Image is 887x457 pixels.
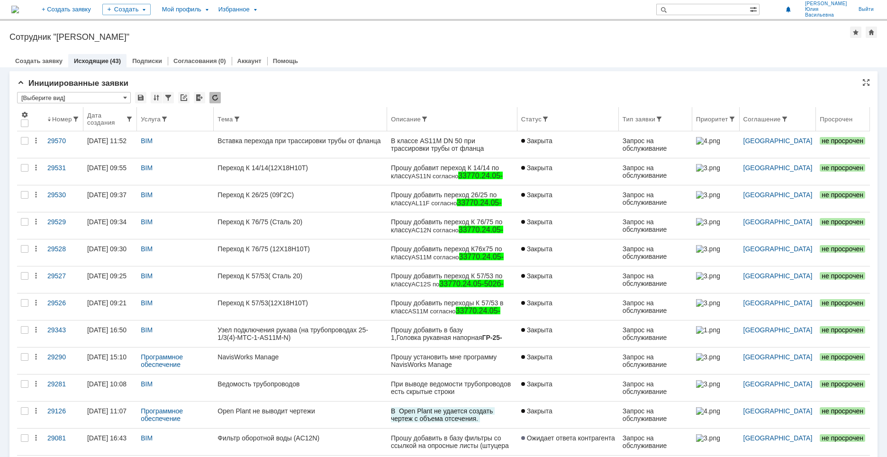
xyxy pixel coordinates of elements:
a: 3.png [692,212,740,239]
img: 3.png [696,245,720,253]
a: 29343 [44,320,83,347]
div: 29529 [47,218,80,226]
a: Open Plant не выводит чертежи [214,402,387,428]
a: 3.png [692,429,740,455]
span: Ожидает ответа контрагента [521,434,615,442]
span: AС12 [20,9,36,16]
div: Запрос на обслуживание [623,245,688,260]
div: Сохранить вид [135,92,146,103]
img: 3.png [696,380,720,388]
a: BIM [141,272,153,280]
th: Тип заявки [619,107,692,131]
div: 29530 [47,191,80,199]
span: Закрыта [521,191,552,199]
span: Юлия [805,7,847,12]
a: Программное обеспечение [141,353,185,368]
th: Услуга [137,107,214,131]
a: [DATE] 09:21 [83,293,137,320]
div: 29527 [47,272,80,280]
a: Переход К 14/14(12Х18Н10Т) [214,158,387,185]
div: [DATE] 10:08 [87,380,127,388]
div: Запрос на обслуживание [623,326,688,341]
img: 4.png [696,407,720,415]
span: не просрочен [820,272,865,280]
a: Запрос на обслуживание [619,239,692,266]
div: Переход К 76/75 (12Х18Н10Т) [217,245,383,253]
a: 3.png [692,239,740,266]
div: 29281 [47,380,80,388]
a: Запрос на обслуживание [619,320,692,347]
span: Быстрая фильтрация по атрибуту [161,115,168,123]
a: Запрос на обслуживание [619,429,692,455]
a: [DATE] 09:34 [83,212,137,239]
a: Переход К 57/53(12Х18Н10Т) [214,293,387,320]
div: (0) [218,57,226,64]
div: [DATE] 16:50 [87,326,127,334]
span: Быстрая фильтрация по атрибуту [655,115,663,123]
span: не просрочен [820,434,865,442]
a: Закрыта [517,375,619,401]
a: BIM [141,164,153,172]
div: Просрочен [820,116,852,123]
a: 29528 [44,239,83,266]
div: [DATE] 15:10 [87,353,127,361]
span: Закрыта [521,218,552,226]
img: 3.png [696,353,720,361]
a: Фильтр оборотной воды (AC12N) [214,429,387,455]
div: Фильтрация... [163,92,174,103]
a: 29570 [44,131,83,158]
a: Закрыта [517,131,619,158]
div: Обновлять список [209,92,221,103]
a: Создать заявку [15,57,63,64]
div: Запрос на обслуживание [623,434,688,449]
a: [GEOGRAPHIC_DATA] [743,434,813,442]
a: Запрос на обслуживание [619,131,692,158]
div: [DATE] 09:37 [87,191,127,199]
a: [DATE] 09:37 [83,185,137,212]
div: Добавить в избранное [850,27,861,38]
span: 1 [29,9,32,16]
div: Запрос на обслуживание [623,407,688,422]
span: Закрыта [521,326,552,334]
div: Запрос на обслуживание [623,353,688,368]
div: Соглашение [743,116,781,123]
a: 29527 [44,266,83,293]
span: Расширенный поиск [750,4,759,13]
a: 3.png [692,158,740,185]
div: Вставка перехода при трассировки трубы от фланца [217,137,383,145]
div: Скопировать ссылку на список [178,92,190,103]
span: Закрыта [521,353,552,361]
a: BIM [141,299,153,307]
span: A [20,9,25,16]
a: Узел подключения рукава (на трубопроводах 25-1/3(4)-МТС-1-AS11M-N) [214,320,387,347]
a: 4.png [692,402,740,428]
span: Быстрая фильтрация по атрибуту [781,115,788,123]
img: 3.png [696,218,720,226]
div: 29081 [47,434,80,442]
span: Васильевна [805,12,847,18]
div: Запрос на обслуживание [623,380,688,395]
span: СППК4Р 150-16 (17с6нж) [27,21,105,29]
div: Сортировка... [151,92,162,103]
span: не просрочен [820,353,865,361]
a: [DATE] 11:52 [83,131,137,158]
a: BIM [141,191,153,199]
span: не просрочен [820,164,865,172]
a: не просрочен [816,320,870,347]
a: BIM [141,326,153,334]
div: 29526 [47,299,80,307]
div: Тип заявки [623,116,655,123]
div: Описание [391,116,421,123]
a: Запрос на обслуживание [619,347,692,374]
a: 29081 [44,429,83,455]
span: не просрочен [820,137,865,145]
a: BIM [141,137,153,145]
a: [DATE] 09:25 [83,266,137,293]
a: не просрочен [816,131,870,158]
a: Помощь [273,57,298,64]
a: [GEOGRAPHIC_DATA] [743,353,813,361]
div: Тема [217,116,233,123]
img: logo [11,6,19,13]
div: Действия [32,218,40,226]
span: не просрочен [820,218,865,226]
